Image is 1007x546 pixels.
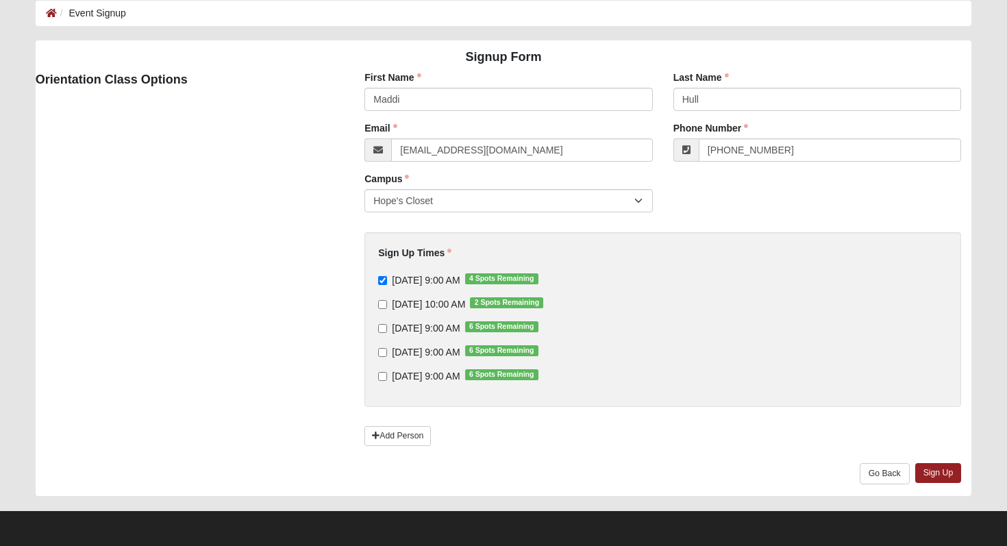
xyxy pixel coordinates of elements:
span: 6 Spots Remaining [465,345,538,356]
span: [DATE] 9:00 AM [392,275,460,286]
label: Campus [364,172,409,186]
input: [DATE] 10:00 AM2 Spots Remaining [378,300,387,309]
span: [DATE] 9:00 AM [392,347,460,358]
strong: Orientation Class Options [36,73,188,86]
label: Last Name [673,71,729,84]
a: Sign Up [915,463,962,483]
span: [DATE] 9:00 AM [392,323,460,334]
label: First Name [364,71,421,84]
span: 2 Spots Remaining [470,297,543,308]
a: Go Back [860,463,910,484]
span: [DATE] 10:00 AM [392,299,465,310]
span: [DATE] 9:00 AM [392,371,460,382]
label: Email [364,121,397,135]
h4: Signup Form [36,50,972,65]
span: 6 Spots Remaining [465,369,538,380]
span: 4 Spots Remaining [465,273,538,284]
label: Sign Up Times [378,246,451,260]
span: 6 Spots Remaining [465,321,538,332]
input: [DATE] 9:00 AM6 Spots Remaining [378,348,387,357]
input: [DATE] 9:00 AM6 Spots Remaining [378,324,387,333]
label: Phone Number [673,121,749,135]
input: [DATE] 9:00 AM4 Spots Remaining [378,276,387,285]
a: Add Person [364,426,431,446]
li: Event Signup [57,6,126,21]
input: [DATE] 9:00 AM6 Spots Remaining [378,372,387,381]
